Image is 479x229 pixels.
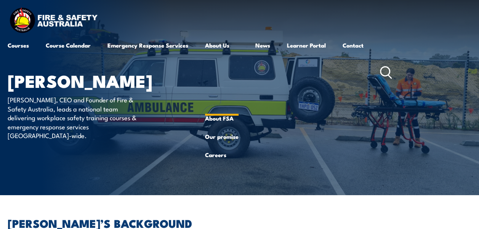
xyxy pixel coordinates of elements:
a: About FSA [205,109,239,127]
a: Our promise [205,127,239,146]
h2: [PERSON_NAME]’S BACKGROUND [8,218,471,228]
a: Contact [343,36,364,109]
a: About Us [205,36,239,109]
a: Courses [8,36,29,109]
a: Emergency Response Services [107,36,188,109]
a: Course Calendar [46,36,91,109]
a: News [255,36,270,109]
a: Learner Portal [287,36,326,109]
p: [PERSON_NAME], CEO and Founder of Fire & Safety Australia, leads a national team delivering workp... [8,95,147,140]
a: Careers [205,146,239,164]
